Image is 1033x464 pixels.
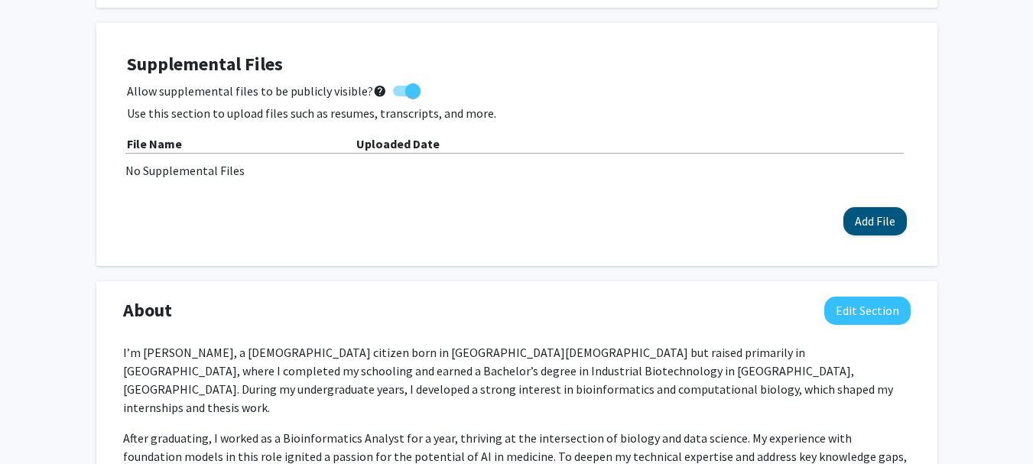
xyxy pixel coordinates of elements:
b: File Name [127,136,182,151]
button: Add File [843,207,907,235]
span: About [123,297,172,324]
h4: Supplemental Files [127,54,907,76]
b: Uploaded Date [356,136,440,151]
span: Allow supplemental files to be publicly visible? [127,82,387,100]
iframe: Chat [11,395,65,453]
p: I’m [PERSON_NAME], a [DEMOGRAPHIC_DATA] citizen born in [GEOGRAPHIC_DATA][DEMOGRAPHIC_DATA] but r... [123,343,911,417]
p: Use this section to upload files such as resumes, transcripts, and more. [127,104,907,122]
button: Edit About [824,297,911,325]
mat-icon: help [373,82,387,100]
div: No Supplemental Files [125,161,908,180]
